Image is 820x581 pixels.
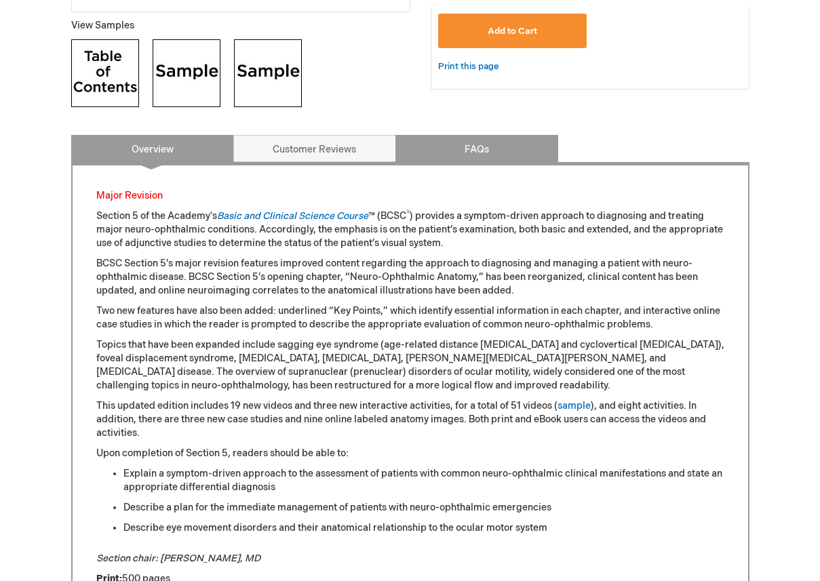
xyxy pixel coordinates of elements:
button: Add to Cart [438,14,587,48]
img: Click to view [234,39,302,107]
p: View Samples [71,19,410,33]
p: Topics that have been expanded include sagging eye syndrome (age-related distance [MEDICAL_DATA] ... [96,338,724,393]
p: BCSC Section 5’s major revision features improved content regarding the approach to diagnosing an... [96,257,724,298]
a: FAQs [395,135,558,162]
li: Describe a plan for the immediate management of patients with neuro-ophthalmic emergencies [123,501,724,515]
a: Overview [71,135,234,162]
em: Section chair: [PERSON_NAME], MD [96,553,260,564]
span: Add to Cart [488,26,537,37]
img: Click to view [153,39,220,107]
p: Section 5 of the Academy's ™ (BCSC ) provides a symptom-driven approach to diagnosing and treatin... [96,209,724,250]
a: Print this page [438,58,499,75]
p: This updated edition includes 19 new videos and three new interactive activities, for a total of ... [96,399,724,440]
a: Customer Reviews [233,135,396,162]
p: Upon completion of Section 5, readers should be able to: [96,447,724,460]
sup: ® [406,209,410,218]
p: Two new features have also been added: underlined “Key Points,” which identify essential informat... [96,304,724,332]
a: Basic and Clinical Science Course [217,210,368,222]
img: Click to view [71,39,139,107]
li: Describe eye movement disorders and their anatomical relationship to the ocular motor system [123,521,724,535]
font: Major Revision [96,190,163,201]
a: sample [558,400,591,412]
li: Explain a symptom-driven approach to the assessment of patients with common neuro-ophthalmic clin... [123,467,724,494]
